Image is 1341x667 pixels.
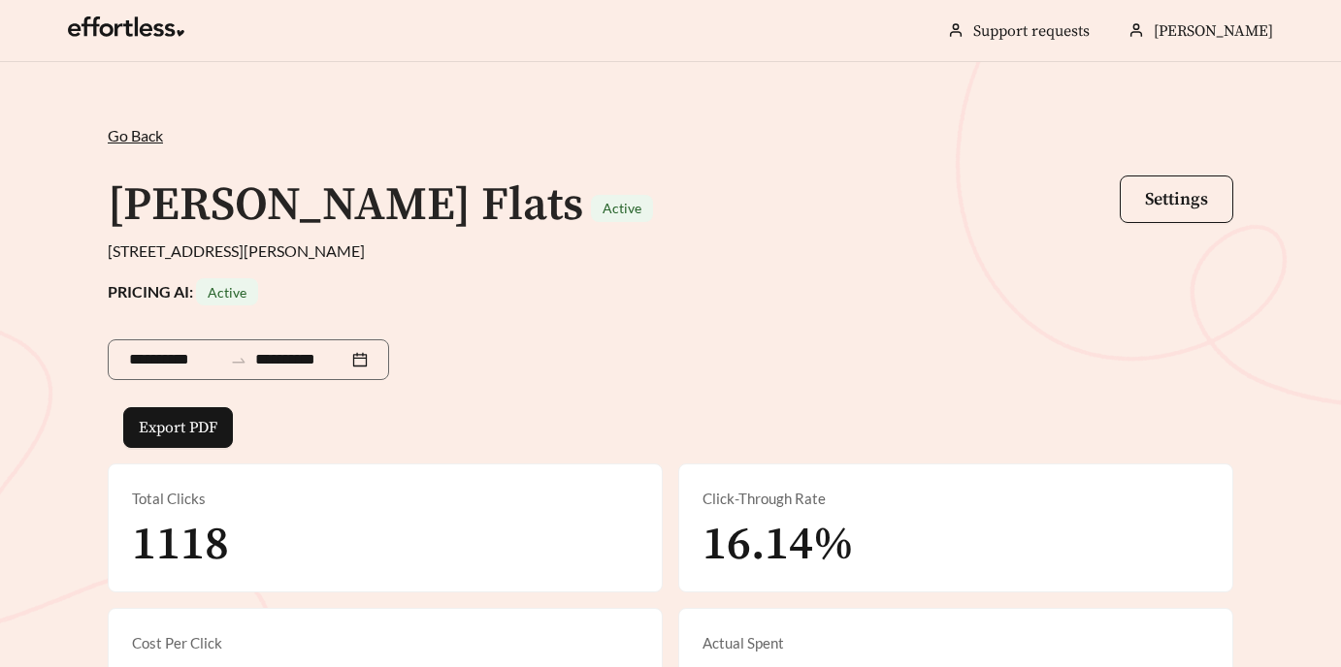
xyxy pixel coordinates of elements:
div: Cost Per Click [132,632,638,654]
h1: [PERSON_NAME] Flats [108,176,583,235]
span: [PERSON_NAME] [1154,21,1273,41]
strong: PRICING AI: [108,282,258,301]
span: Active [208,284,246,301]
div: Click-Through Rate [703,488,1209,510]
button: Export PDF [123,407,233,448]
span: swap-right [230,352,247,369]
span: Active [603,200,641,216]
span: Settings [1145,188,1208,210]
div: Total Clicks [132,488,638,510]
span: Go Back [108,126,163,144]
a: Support requests [973,21,1090,41]
span: Export PDF [139,416,217,439]
span: 16.14% [703,516,854,574]
span: 1118 [132,516,229,574]
div: [STREET_ADDRESS][PERSON_NAME] [108,239,1233,263]
div: Actual Spent [703,632,1209,654]
span: to [230,351,247,368]
button: Settings [1120,175,1233,223]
